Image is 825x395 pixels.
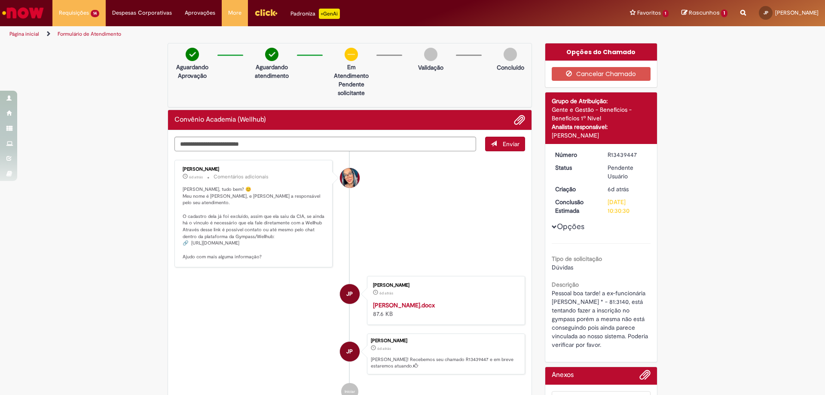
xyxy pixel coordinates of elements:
[91,10,99,17] span: 14
[340,168,360,188] div: Maira Priscila Da Silva Arnaldo
[552,263,573,271] span: Dúvidas
[418,63,443,72] p: Validação
[185,9,215,17] span: Aprovações
[346,341,353,362] span: JP
[549,163,602,172] dt: Status
[497,63,524,72] p: Concluído
[183,167,326,172] div: [PERSON_NAME]
[764,10,768,15] span: JP
[552,97,651,105] div: Grupo de Atribuição:
[186,48,199,61] img: check-circle-green.png
[379,291,393,296] time: 22/08/2025 11:30:24
[549,198,602,215] dt: Conclusão Estimada
[552,289,650,349] span: Pessoal boa tarde! a ex-funcionária [PERSON_NAME] * - 81:3140, está tentando fazer a inscrição no...
[6,26,544,42] ul: Trilhas de página
[377,346,391,351] span: 6d atrás
[485,137,525,151] button: Enviar
[552,67,651,81] button: Cancelar Chamado
[58,31,121,37] a: Formulário de Atendimento
[681,9,727,17] a: Rascunhos
[504,48,517,61] img: img-circle-grey.png
[373,301,435,309] a: [PERSON_NAME].docx
[9,31,39,37] a: Página inicial
[174,116,266,124] h2: Convênio Academia (Wellhub) Histórico de tíquete
[424,48,437,61] img: img-circle-grey.png
[371,356,520,370] p: [PERSON_NAME]! Recebemos seu chamado R13439447 e em breve estaremos atuando.
[171,63,213,80] p: Aguardando Aprovação
[183,186,326,260] p: [PERSON_NAME], tudo bem? 😊 Meu nome é [PERSON_NAME], e [PERSON_NAME] a responsável pelo seu atend...
[340,342,360,361] div: Joelma De Oliveira Pereira
[514,114,525,126] button: Adicionar anexos
[663,10,669,17] span: 1
[254,6,278,19] img: click_logo_yellow_360x200.png
[112,9,172,17] span: Despesas Corporativas
[549,185,602,193] dt: Criação
[608,185,648,193] div: 22/08/2025 11:30:25
[319,9,340,19] p: +GenAi
[608,198,648,215] div: [DATE] 10:30:30
[608,150,648,159] div: R13439447
[330,80,372,97] p: Pendente solicitante
[373,283,516,288] div: [PERSON_NAME]
[552,255,602,263] b: Tipo de solicitação
[214,173,269,181] small: Comentários adicionais
[346,284,353,304] span: JP
[689,9,720,17] span: Rascunhos
[608,185,629,193] span: 6d atrás
[290,9,340,19] div: Padroniza
[552,131,651,140] div: [PERSON_NAME]
[377,346,391,351] time: 22/08/2025 11:30:25
[1,4,45,21] img: ServiceNow
[552,371,574,379] h2: Anexos
[552,281,579,288] b: Descrição
[549,150,602,159] dt: Número
[373,301,516,318] div: 87.6 KB
[345,48,358,61] img: circle-minus.png
[608,163,648,181] div: Pendente Usuário
[340,284,360,304] div: Joelma De Oliveira Pereira
[608,185,629,193] time: 22/08/2025 11:30:25
[637,9,661,17] span: Favoritos
[228,9,241,17] span: More
[174,137,476,151] textarea: Digite sua mensagem aqui...
[379,291,393,296] span: 6d atrás
[775,9,819,16] span: [PERSON_NAME]
[189,175,203,180] time: 22/08/2025 11:44:37
[552,105,651,122] div: Gente e Gestão - Benefícios - Benefícios 1º Nível
[59,9,89,17] span: Requisições
[189,175,203,180] span: 6d atrás
[251,63,293,80] p: Aguardando atendimento
[552,122,651,131] div: Analista responsável:
[174,334,525,375] li: Joelma De Oliveira Pereira
[545,43,657,61] div: Opções do Chamado
[371,338,520,343] div: [PERSON_NAME]
[503,140,519,148] span: Enviar
[721,9,727,17] span: 1
[330,63,372,80] p: Em Atendimento
[639,369,651,385] button: Adicionar anexos
[265,48,278,61] img: check-circle-green.png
